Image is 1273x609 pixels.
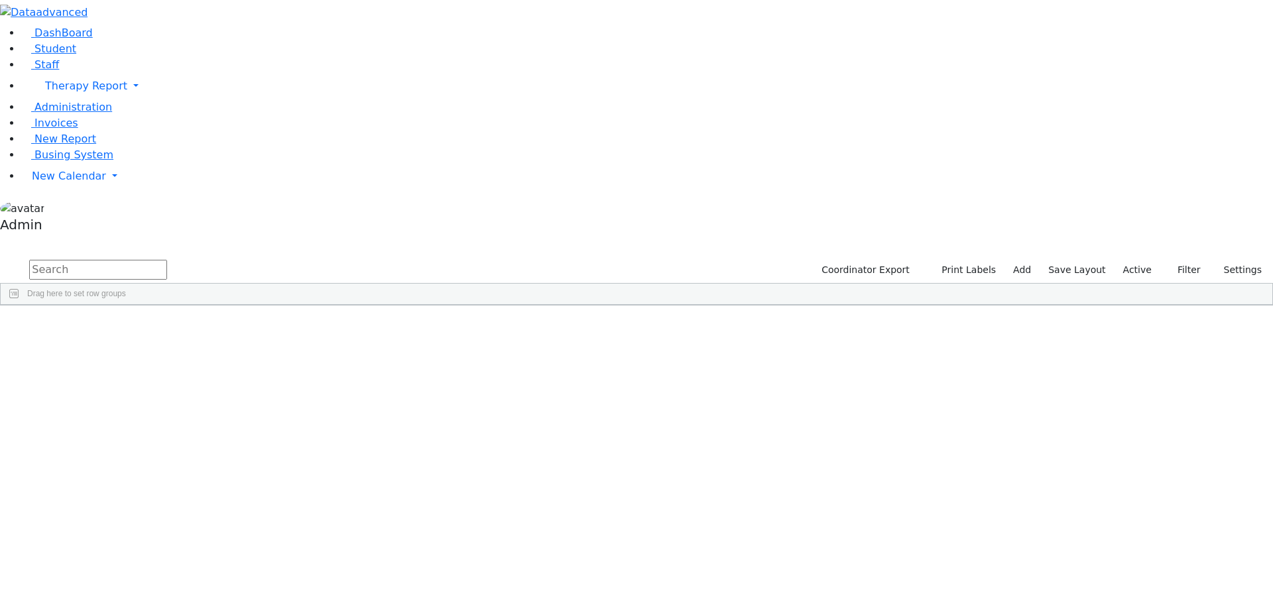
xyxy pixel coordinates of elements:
[1042,260,1111,280] button: Save Layout
[34,133,96,145] span: New Report
[1117,260,1158,280] label: Active
[21,148,113,161] a: Busing System
[926,260,1002,280] button: Print Labels
[45,80,127,92] span: Therapy Report
[21,42,76,55] a: Student
[27,289,126,298] span: Drag here to set row groups
[21,73,1273,99] a: Therapy Report
[29,260,167,280] input: Search
[21,133,96,145] a: New Report
[34,27,93,39] span: DashBoard
[1007,260,1037,280] a: Add
[34,117,78,129] span: Invoices
[34,42,76,55] span: Student
[21,117,78,129] a: Invoices
[34,101,112,113] span: Administration
[813,260,916,280] button: Coordinator Export
[1160,260,1207,280] button: Filter
[21,101,112,113] a: Administration
[1207,260,1268,280] button: Settings
[34,58,59,71] span: Staff
[34,148,113,161] span: Busing System
[21,163,1273,190] a: New Calendar
[32,170,106,182] span: New Calendar
[21,58,59,71] a: Staff
[21,27,93,39] a: DashBoard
